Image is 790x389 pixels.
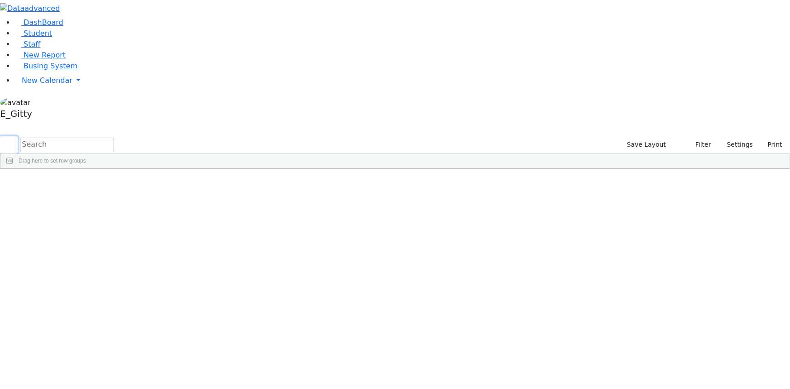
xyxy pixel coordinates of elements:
button: Settings [715,138,757,152]
span: New Calendar [22,76,72,85]
span: Drag here to set row groups [19,158,86,164]
span: DashBoard [24,18,63,27]
a: Busing System [14,62,77,70]
span: Staff [24,40,40,48]
button: Save Layout [623,138,670,152]
span: Busing System [24,62,77,70]
a: DashBoard [14,18,63,27]
a: Staff [14,40,40,48]
input: Search [20,138,114,151]
a: New Report [14,51,66,59]
span: New Report [24,51,66,59]
a: Student [14,29,52,38]
span: Student [24,29,52,38]
a: New Calendar [14,72,790,90]
button: Filter [684,138,715,152]
button: Print [757,138,786,152]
